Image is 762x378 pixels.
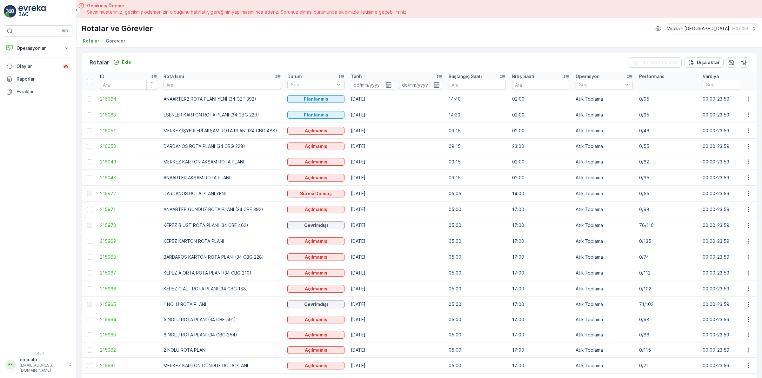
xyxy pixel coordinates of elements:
td: 05:00 [445,281,509,297]
td: Atık Toplama [572,265,636,281]
a: 215968 [100,254,157,260]
td: 02:00 [509,91,572,107]
span: 215964 [100,316,157,323]
div: Toggle Row Selected [87,223,92,228]
p: Bitiş Saati [512,73,534,80]
p: Açılmamış [305,238,327,244]
td: BARBAROS KARTON ROTA PLANI (34 CBG 228) [160,249,284,265]
td: 05:00 [445,233,509,249]
td: 23:00 [509,139,572,154]
td: Atık Toplama [572,186,636,202]
button: Açılmamış [287,174,344,182]
a: 215969 [100,238,157,244]
td: [DATE] [348,327,445,342]
span: 215961 [100,362,157,369]
div: Toggle Row Selected [87,239,92,244]
td: Atık Toplama [572,233,636,249]
button: Açılmamış [287,158,344,166]
p: Seç [291,82,335,88]
td: [DATE] [348,265,445,281]
td: Atık Toplama [572,170,636,186]
td: 0/95 [636,91,699,107]
p: Operasyon [576,73,599,80]
td: 1 NOLU ROTA PLANI [160,297,284,312]
a: 215963 [100,332,157,338]
p: Planlanmış [304,96,328,102]
p: Olaylar [17,63,58,70]
a: Olaylar99 [4,60,72,73]
p: ⌘B [62,29,68,34]
p: Veolia - [GEOGRAPHIC_DATA] [667,25,729,32]
span: Gecikmiş Ödeme [87,3,408,9]
td: ANAARTER AKŞAM ROTA PLANI [160,170,284,186]
td: 09:15 [445,139,509,154]
a: 215970 [100,222,157,229]
div: Toggle Row Selected [87,317,92,322]
p: Açılmamış [305,286,327,292]
p: Rotalar ve Görevler [82,23,153,34]
td: KEPEZ C ALT ROTA PLANI (34 CBG 188) [160,281,284,297]
td: 09:15 [445,170,509,186]
input: dd/mm/yyyy [399,80,443,90]
p: Açılmamış [305,143,327,149]
a: 216048 [100,175,157,181]
div: Toggle Row Selected [87,112,92,117]
td: 02:00 [509,107,572,123]
div: Toggle Row Selected [87,302,92,307]
p: Açılmamış [305,254,327,260]
td: 0/55 [636,139,699,154]
td: [DATE] [348,217,445,233]
td: Atık Toplama [572,107,636,123]
p: Açılmamış [305,206,327,213]
button: Planlanmış [287,95,344,103]
a: 215967 [100,270,157,276]
div: Toggle Row Selected [87,363,92,368]
td: 0/98 [636,312,699,327]
td: Atık Toplama [572,342,636,358]
a: 216051 [100,128,157,134]
p: Başlangıç Saati [449,73,482,80]
td: [DATE] [348,233,445,249]
td: [DATE] [348,202,445,217]
td: DARDANOS ROTA PLANI (34 CBG 228) [160,139,284,154]
a: 215971 [100,206,157,213]
td: 17:00 [509,327,572,342]
td: 0/102 [636,281,699,297]
p: Dışa aktar [697,59,720,66]
p: Vardiya [703,73,719,80]
td: Atık Toplama [572,154,636,170]
td: [DATE] [348,342,445,358]
button: Açılmamış [287,127,344,135]
a: 216049 [100,159,157,165]
td: [DATE] [348,281,445,297]
button: Açılmamış [287,143,344,150]
p: ( +03:00 ) [732,26,748,31]
td: [DATE] [348,123,445,139]
td: 17:00 [509,265,572,281]
p: Açılmamış [305,316,327,323]
button: Çevrimdışı [287,301,344,308]
td: Atık Toplama [572,202,636,217]
input: Ara [512,80,569,90]
td: ESENLER KARTON ROTA PLANI (34 CBG 220) [160,107,284,123]
span: 215962 [100,347,157,353]
td: Atık Toplama [572,297,636,312]
p: ID [100,73,104,80]
td: Atık Toplama [572,327,636,342]
button: Açılmamış [287,285,344,293]
td: KEPEZ A ORTA ROTA PLANI (34 CBG 210) [160,265,284,281]
div: Toggle Row Selected [87,191,92,196]
a: 215972 [100,190,157,197]
div: Toggle Row Selected [87,255,92,260]
td: KEPEZ KARTON ROTA PLANI [160,233,284,249]
td: 5 NOLU ROTA PLANI (34 CBF 591) [160,312,284,327]
button: Açılmamış [287,237,344,245]
button: Planlanmış [287,111,344,119]
button: Açılmamış [287,206,344,213]
p: Rota İsmi [164,73,184,80]
td: 17:00 [509,358,572,374]
button: Veolia - [GEOGRAPHIC_DATA](+03:00) [667,23,757,34]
